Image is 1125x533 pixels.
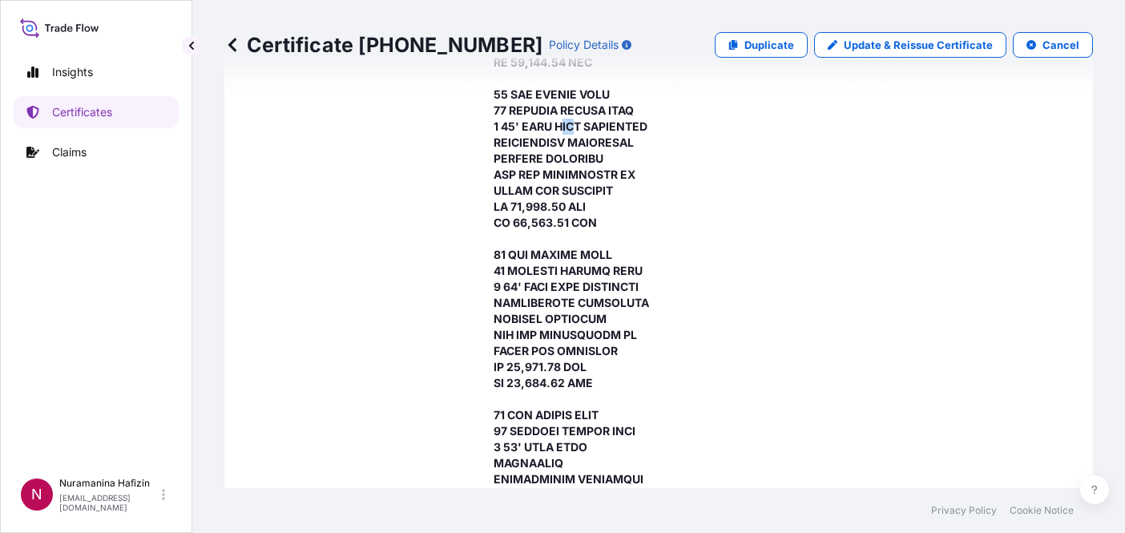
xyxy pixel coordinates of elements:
[1013,32,1093,58] button: Cancel
[1010,504,1074,517] a: Cookie Notice
[52,104,112,120] p: Certificates
[744,37,794,53] p: Duplicate
[814,32,1006,58] a: Update & Reissue Certificate
[14,96,179,128] a: Certificates
[931,504,997,517] a: Privacy Policy
[52,64,93,80] p: Insights
[14,56,179,88] a: Insights
[844,37,993,53] p: Update & Reissue Certificate
[549,37,619,53] p: Policy Details
[52,144,87,160] p: Claims
[1042,37,1079,53] p: Cancel
[59,477,159,490] p: Nuramanina Hafizin
[14,136,179,168] a: Claims
[59,493,159,512] p: [EMAIL_ADDRESS][DOMAIN_NAME]
[31,487,42,503] span: N
[224,32,542,58] p: Certificate [PHONE_NUMBER]
[715,32,808,58] a: Duplicate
